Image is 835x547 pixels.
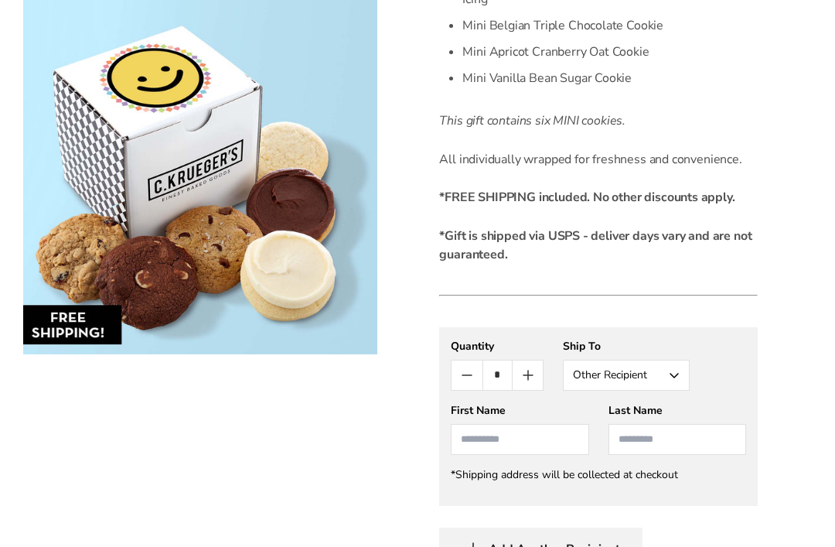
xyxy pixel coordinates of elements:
[451,467,746,482] div: *Shipping address will be collected at checkout
[462,65,758,91] li: Mini Vanilla Bean Sugar Cookie
[513,361,543,390] button: Count plus
[439,150,758,169] p: All individually wrapped for freshness and convenience.
[439,189,734,206] strong: *FREE SHIPPING included. No other discounts apply.
[451,339,544,354] div: Quantity
[608,403,746,418] div: Last Name
[563,339,690,354] div: Ship To
[439,327,758,506] gfm-form: New recipient
[439,112,625,129] em: This gift contains six MINI cookies.
[462,12,758,39] li: Mini Belgian Triple Chocolate Cookie
[482,361,513,390] input: Quantity
[451,403,588,418] div: First Name
[439,227,751,263] strong: *Gift is shipped via USPS - deliver days vary and are not guaranteed.
[451,424,588,455] input: First Name
[452,361,482,390] button: Count minus
[462,39,758,65] li: Mini Apricot Cranberry Oat Cookie
[563,360,690,391] button: Other Recipient
[608,424,746,455] input: Last Name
